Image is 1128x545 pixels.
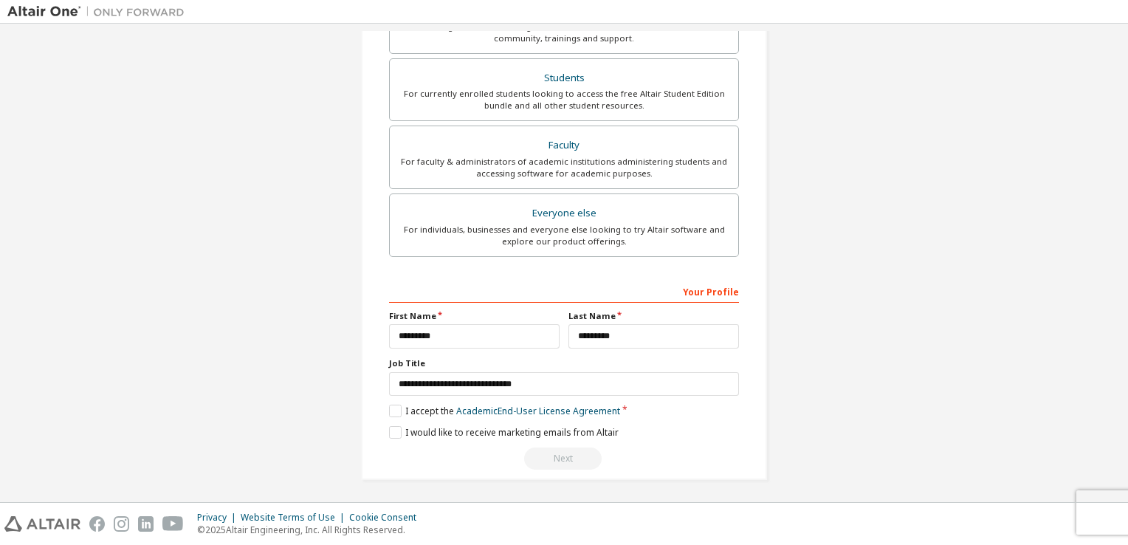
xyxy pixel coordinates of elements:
div: For individuals, businesses and everyone else looking to try Altair software and explore our prod... [399,224,729,247]
div: For currently enrolled students looking to access the free Altair Student Edition bundle and all ... [399,88,729,112]
div: Students [399,68,729,89]
div: Your Profile [389,279,739,303]
img: linkedin.svg [138,516,154,532]
a: Academic End-User License Agreement [456,405,620,417]
label: I accept the [389,405,620,417]
label: Job Title [389,357,739,369]
div: Everyone else [399,203,729,224]
label: I would like to receive marketing emails from Altair [389,426,619,439]
img: instagram.svg [114,516,129,532]
label: First Name [389,310,560,322]
div: For existing customers looking to access software downloads, HPC resources, community, trainings ... [399,21,729,44]
img: Altair One [7,4,192,19]
img: youtube.svg [162,516,184,532]
img: facebook.svg [89,516,105,532]
div: Faculty [399,135,729,156]
div: Website Terms of Use [241,512,349,524]
div: You need to provide your academic email [389,448,739,470]
img: altair_logo.svg [4,516,80,532]
div: Cookie Consent [349,512,425,524]
label: Last Name [568,310,739,322]
div: For faculty & administrators of academic institutions administering students and accessing softwa... [399,156,729,179]
div: Privacy [197,512,241,524]
p: © 2025 Altair Engineering, Inc. All Rights Reserved. [197,524,425,536]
